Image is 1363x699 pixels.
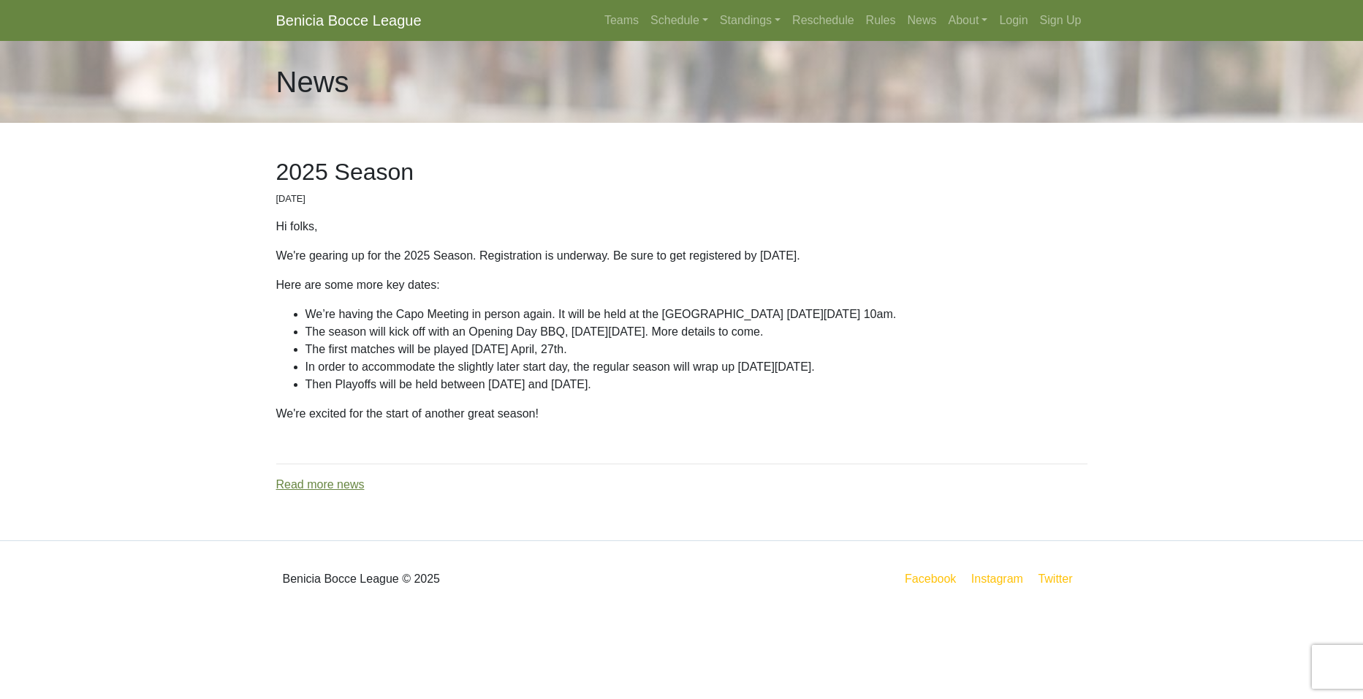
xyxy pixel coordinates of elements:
h1: News [276,64,349,99]
li: The first matches will be played [DATE] April, 27th. [305,341,1087,358]
a: Teams [599,6,645,35]
a: Twitter [1035,570,1084,588]
li: Then Playoffs will be held between [DATE] and [DATE]. [305,376,1087,393]
p: We're gearing up for the 2025 Season. Registration is underway. Be sure to get registered by [DATE]. [276,247,1087,265]
a: Benicia Bocce League [276,6,422,35]
a: Facebook [902,570,959,588]
li: In order to accommodate the slightly later start day, the regular season will wrap up [DATE][DATE]. [305,358,1087,376]
a: News [902,6,943,35]
a: About [943,6,994,35]
a: Schedule [645,6,714,35]
a: Login [993,6,1033,35]
p: [DATE] [276,192,1087,205]
li: We’re having the Capo Meeting in person again. It will be held at the [GEOGRAPHIC_DATA] [DATE][DA... [305,306,1087,323]
a: Reschedule [786,6,860,35]
li: The season will kick off with an Opening Day BBQ, [DATE][DATE]. More details to come. [305,323,1087,341]
a: Standings [714,6,786,35]
a: Instagram [968,570,1026,588]
p: Hi folks, [276,218,1087,235]
p: We're excited for the start of another great season! [276,405,1087,423]
div: Benicia Bocce League © 2025 [265,553,682,605]
a: Read more news [276,478,365,491]
p: Here are some more key dates: [276,276,1087,294]
h2: 2025 Season [276,158,1087,186]
a: Rules [860,6,902,35]
a: Sign Up [1034,6,1087,35]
